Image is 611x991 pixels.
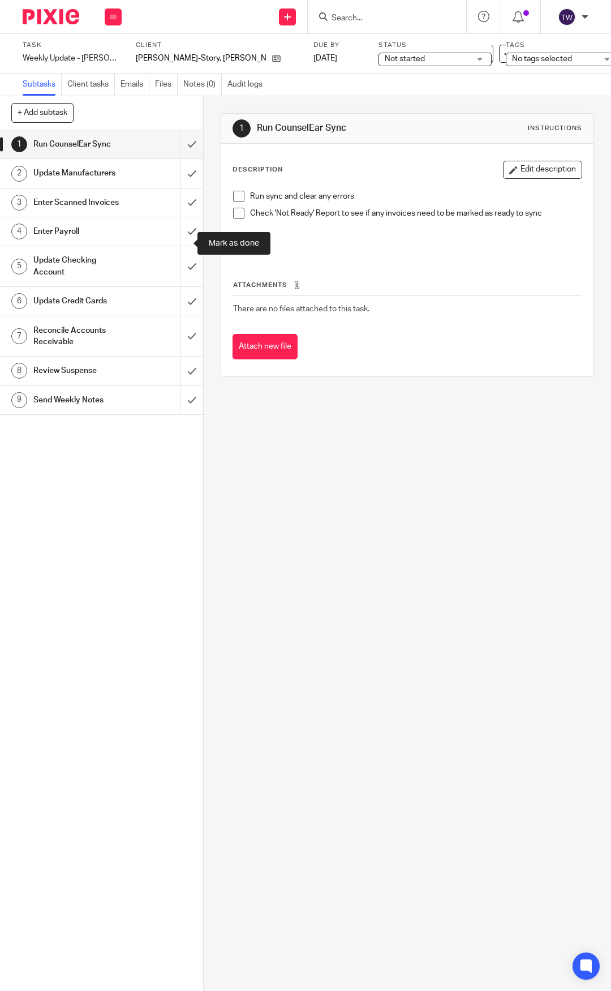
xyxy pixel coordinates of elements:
p: [PERSON_NAME]-Story, [PERSON_NAME] [136,53,266,64]
h1: Send Weekly Notes [33,392,124,409]
h1: Update Manufacturers [33,165,124,182]
a: Audit logs [227,74,268,96]
label: Client [136,41,299,50]
p: Run sync and clear any errors [250,191,582,202]
button: Attach new file [233,334,298,359]
div: 5 [11,259,27,274]
span: [DATE] [313,54,337,62]
h1: Update Checking Account [33,252,124,281]
div: 1 [11,136,27,152]
div: 6 [11,293,27,309]
label: Due by [313,41,364,50]
input: Search [330,14,432,24]
span: Not started [385,55,425,63]
div: 9 [11,392,27,408]
div: Weekly Update - [PERSON_NAME]-Story [23,53,122,64]
span: Attachments [233,282,287,288]
div: Weekly Update - Arriola-Story [23,53,122,64]
a: Notes (0) [183,74,222,96]
a: Files [155,74,178,96]
div: 4 [11,224,27,239]
h1: Update Credit Cards [33,293,124,310]
h1: Run CounselEar Sync [33,136,124,153]
a: Client tasks [67,74,115,96]
p: Check 'Not Ready' Report to see if any invoices need to be marked as ready to sync [250,208,582,219]
button: + Add subtask [11,103,74,122]
div: 1 [233,119,251,138]
h1: Reconcile Accounts Receivable [33,322,124,351]
div: Instructions [528,124,582,133]
button: Edit description [503,161,582,179]
a: Emails [121,74,149,96]
span: No tags selected [512,55,572,63]
label: Task [23,41,122,50]
img: svg%3E [558,8,576,26]
a: Subtasks [23,74,62,96]
h1: Enter Scanned Invoices [33,194,124,211]
div: 2 [11,166,27,182]
div: 3 [11,195,27,211]
div: 8 [11,363,27,379]
h1: Run CounselEar Sync [257,122,432,134]
h1: Enter Payroll [33,223,124,240]
div: 7 [11,328,27,344]
span: There are no files attached to this task. [233,305,369,313]
p: Description [233,165,283,174]
label: Status [378,41,492,50]
img: Pixie [23,9,79,24]
h1: Review Suspense [33,362,124,379]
